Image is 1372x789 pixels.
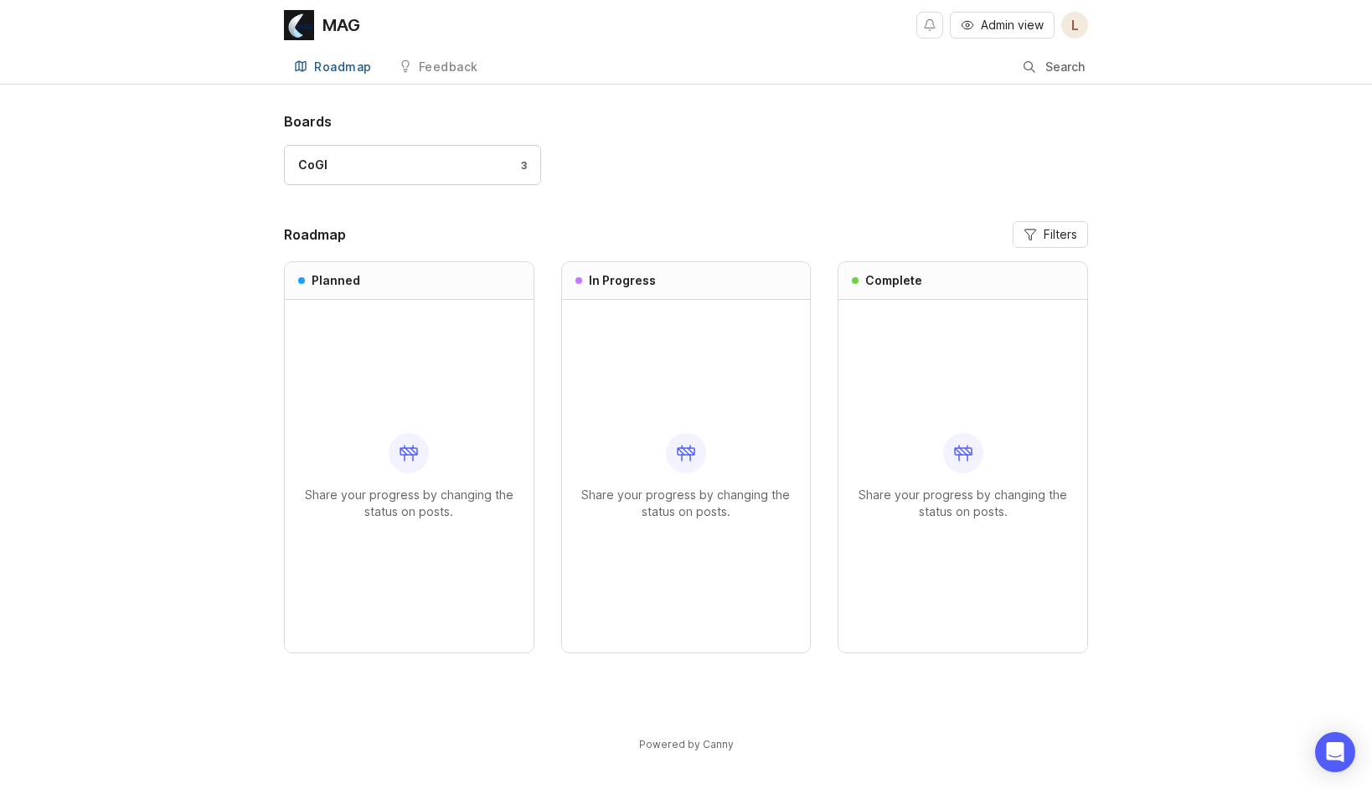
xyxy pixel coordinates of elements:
[284,224,346,245] h2: Roadmap
[1044,226,1077,243] span: Filters
[284,145,541,185] a: CoGI3
[389,50,488,85] a: Feedback
[981,17,1044,34] span: Admin view
[852,487,1074,520] p: Share your progress by changing the status on posts.
[298,156,328,174] div: CoGI
[513,158,528,173] div: 3
[1315,732,1355,772] div: Open Intercom Messenger
[284,10,314,40] img: MAG logo
[1061,12,1088,39] button: L
[865,272,922,289] h3: Complete
[322,17,360,34] div: MAG
[314,61,372,73] div: Roadmap
[950,12,1055,39] button: Admin view
[916,12,943,39] button: Notifications
[284,111,1088,131] h1: Boards
[298,487,520,520] p: Share your progress by changing the status on posts.
[637,735,736,754] a: Powered by Canny
[1013,221,1088,248] button: Filters
[419,61,478,73] div: Feedback
[1071,15,1079,35] span: L
[312,272,360,289] h3: Planned
[589,272,656,289] h3: In Progress
[575,487,797,520] p: Share your progress by changing the status on posts.
[284,50,382,85] a: Roadmap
